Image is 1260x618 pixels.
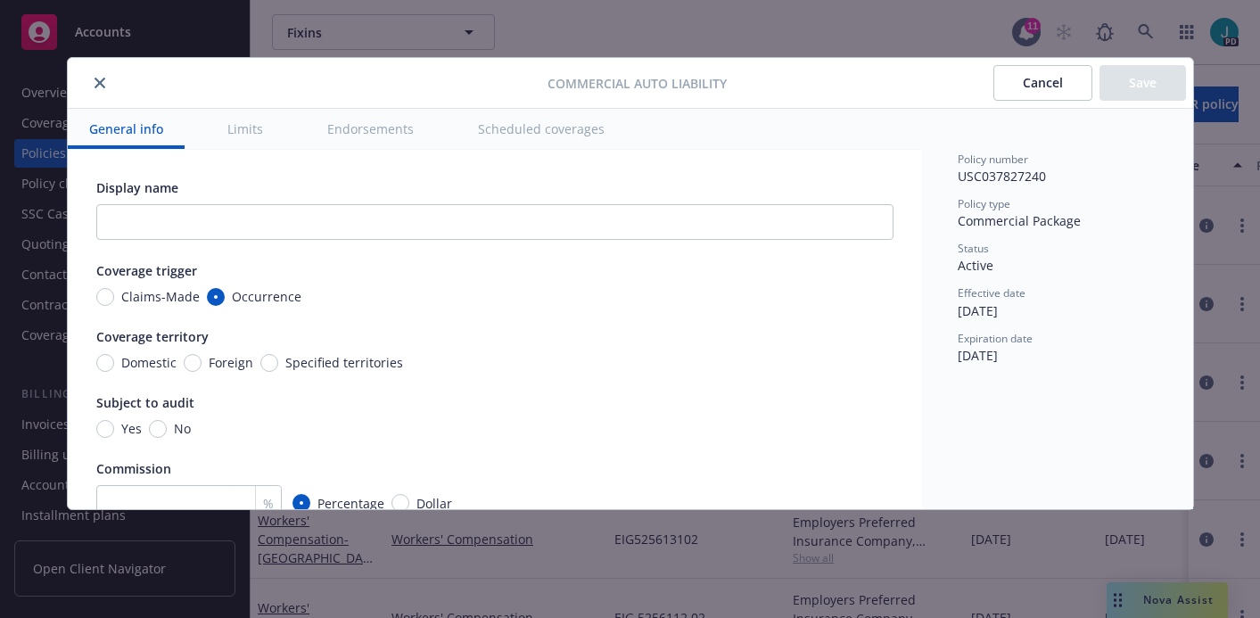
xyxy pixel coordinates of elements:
span: Commercial Package [958,212,1081,229]
button: Endorsements [306,109,435,149]
span: Commercial Auto Liability [548,74,727,93]
span: Status [958,241,989,256]
input: Foreign [184,354,202,372]
span: Specified territories [285,353,403,372]
span: Display name [96,179,178,196]
button: close [89,72,111,94]
button: Scheduled coverages [457,109,626,149]
input: Domestic [96,354,114,372]
input: Percentage [292,494,310,512]
span: Domestic [121,353,177,372]
span: Expiration date [958,331,1033,346]
span: USC037827240 [958,168,1046,185]
span: Coverage territory [96,328,209,345]
span: Active [958,257,993,274]
span: [DATE] [958,347,998,364]
span: % [263,494,274,513]
span: No [174,419,191,438]
button: General info [68,109,185,149]
span: Policy type [958,196,1010,211]
span: Foreign [209,353,253,372]
span: [DATE] [958,302,998,319]
span: Percentage [317,494,384,513]
input: Specified territories [260,354,278,372]
span: Dollar [416,494,452,513]
span: Coverage trigger [96,262,197,279]
input: Dollar [391,494,409,512]
button: Cancel [993,65,1092,101]
span: Effective date [958,285,1025,301]
input: Claims-Made [96,288,114,306]
input: Occurrence [207,288,225,306]
span: Commission [96,460,171,477]
button: Limits [206,109,284,149]
span: Occurrence [232,287,301,306]
span: Policy number [958,152,1028,167]
input: Yes [96,420,114,438]
input: No [149,420,167,438]
span: Claims-Made [121,287,200,306]
span: Subject to audit [96,394,194,411]
span: Yes [121,419,142,438]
